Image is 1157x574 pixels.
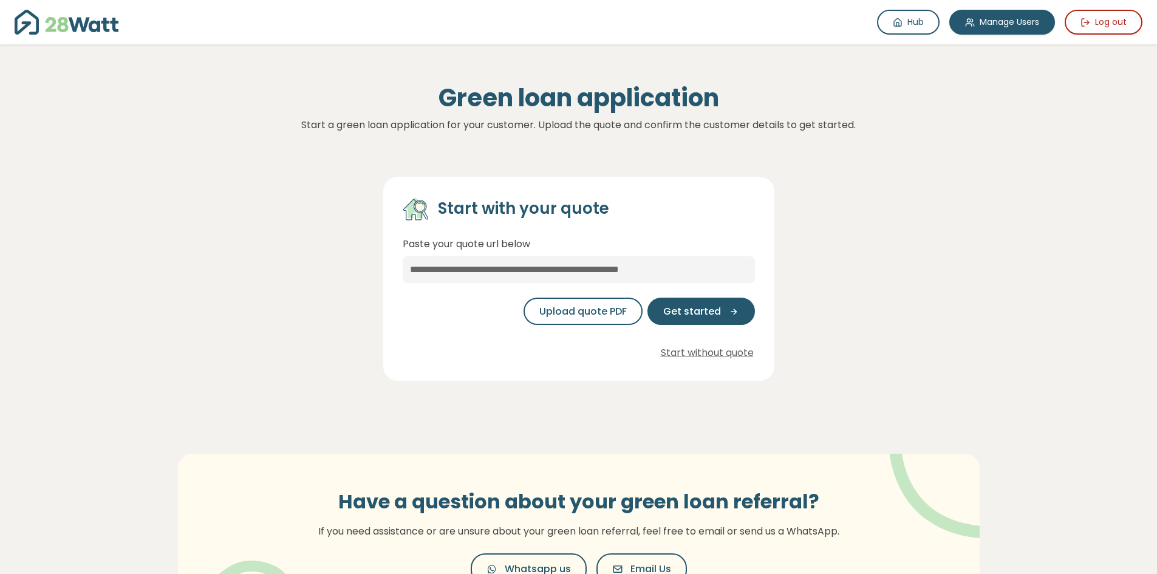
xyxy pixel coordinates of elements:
[163,117,994,133] p: Start a green loan application for your customer. Upload the quote and confirm the customer detai...
[302,524,855,539] p: If you need assistance or are unsure about your green loan referral, feel free to email or send u...
[660,344,755,361] button: Start without quote
[877,10,940,35] a: Hub
[163,83,994,112] h1: Green loan application
[647,298,755,325] button: Get started
[438,199,609,219] h4: Start with your quote
[15,10,118,35] img: 28Watt
[949,10,1055,35] a: Manage Users
[302,490,855,513] h3: Have a question about your green loan referral?
[858,420,1016,539] img: vector
[524,298,643,325] button: Upload quote PDF
[403,236,755,252] p: Paste your quote url below
[663,304,721,319] span: Get started
[1065,10,1142,35] button: Log out
[539,304,627,319] span: Upload quote PDF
